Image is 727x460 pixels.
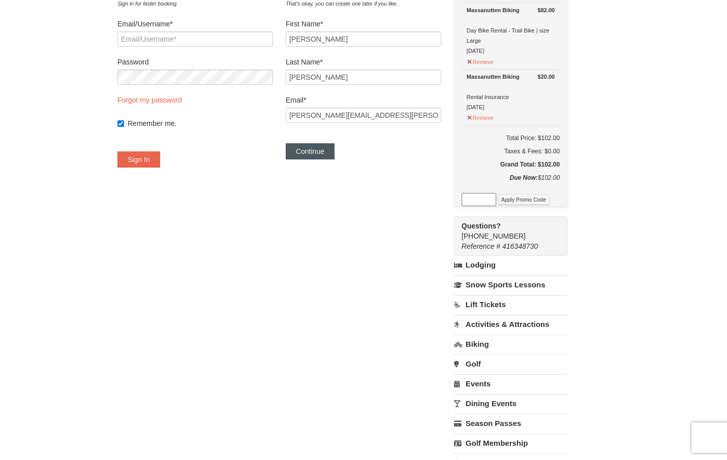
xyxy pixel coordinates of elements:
a: Golf Membership [454,434,567,452]
h6: Total Price: $102.00 [462,133,560,143]
a: Golf [454,354,567,373]
button: Sign In [117,151,160,168]
a: Forgot my password [117,96,182,104]
span: 416348730 [502,242,538,250]
a: Activities & Attractions [454,315,567,334]
label: Remember me. [128,118,273,128]
label: Email* [286,95,441,105]
strong: Questions? [462,222,501,230]
label: Last Name* [286,57,441,67]
span: Reference # [462,242,500,250]
strong: $82.00 [538,5,555,15]
a: Season Passes [454,414,567,433]
label: Password [117,57,273,67]
div: Massanutten Biking [467,72,555,82]
a: Events [454,374,567,393]
input: First Name [286,31,441,47]
strong: $20.00 [538,72,555,82]
a: Dining Events [454,394,567,413]
input: Email/Username* [117,31,273,47]
div: Rental Insurance [DATE] [467,72,555,112]
a: Lift Tickets [454,295,567,314]
a: Lodging [454,256,567,274]
input: Email* [286,108,441,123]
input: Last Name [286,70,441,85]
a: Snow Sports Lessons [454,275,567,294]
h5: Grand Total: $102.00 [462,159,560,170]
button: Remove [467,110,494,123]
div: Taxes & Fees: $0.00 [462,146,560,156]
label: First Name* [286,19,441,29]
strong: Due Now: [509,174,537,181]
span: [PHONE_NUMBER] [462,221,549,240]
div: Day Bike Rental - Trail Bike | size Large [DATE] [467,5,555,56]
button: Remove [467,54,494,67]
div: $102.00 [462,173,560,193]
button: Apply Promo Code [498,194,550,205]
a: Biking [454,335,567,353]
div: Massanutten Biking [467,5,555,15]
button: Continue [286,143,335,159]
label: Email/Username* [117,19,273,29]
